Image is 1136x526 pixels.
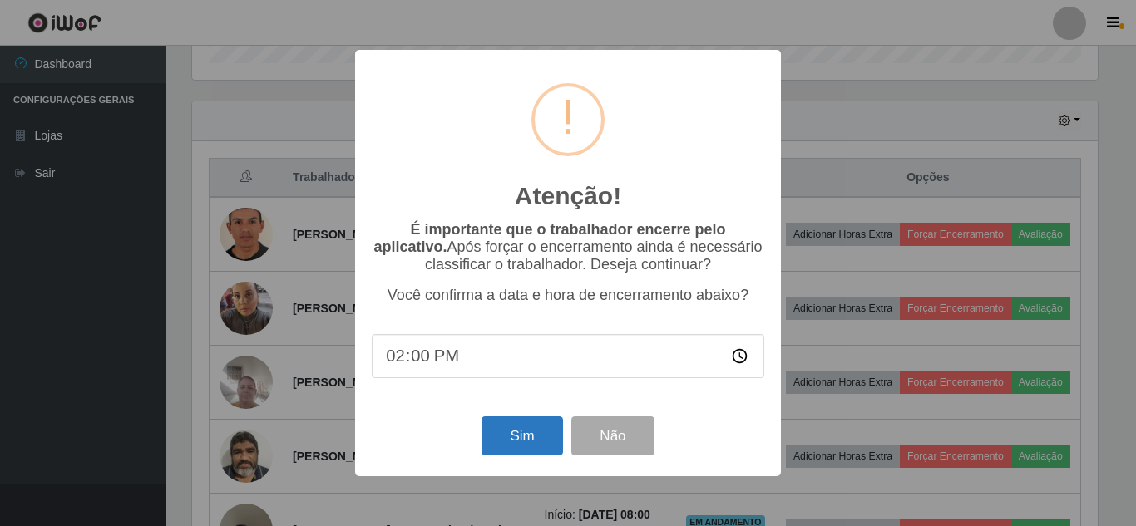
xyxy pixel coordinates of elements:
b: É importante que o trabalhador encerre pelo aplicativo. [373,221,725,255]
p: Após forçar o encerramento ainda é necessário classificar o trabalhador. Deseja continuar? [372,221,764,273]
button: Sim [482,416,562,455]
h2: Atenção! [515,181,621,211]
p: Você confirma a data e hora de encerramento abaixo? [372,287,764,304]
button: Não [571,416,654,455]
